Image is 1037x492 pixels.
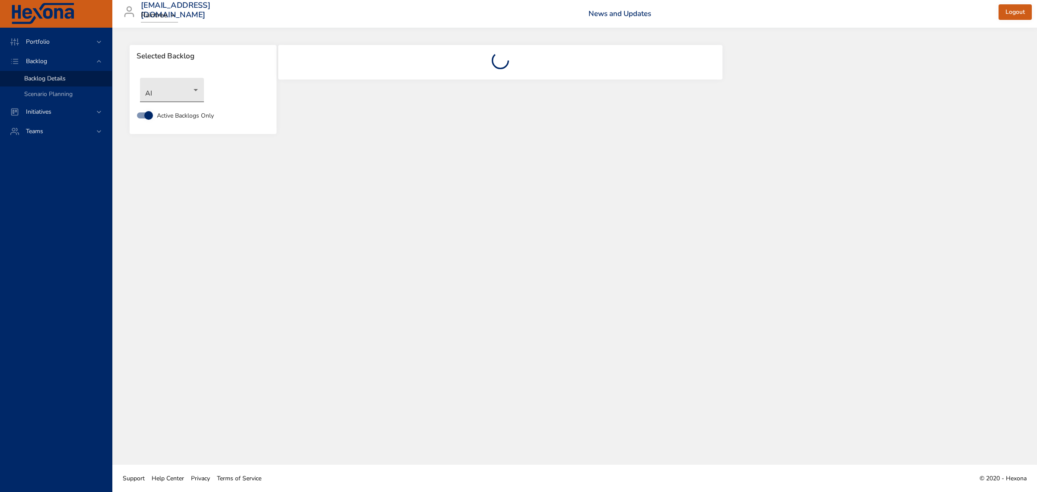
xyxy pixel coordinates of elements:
[19,57,54,65] span: Backlog
[119,469,148,488] a: Support
[980,474,1027,482] span: © 2020 - Hexona
[24,74,66,83] span: Backlog Details
[24,90,73,98] span: Scenario Planning
[140,78,204,102] div: AI
[999,4,1032,20] button: Logout
[123,474,145,482] span: Support
[19,38,57,46] span: Portfolio
[213,469,265,488] a: Terms of Service
[588,9,651,19] a: News and Updates
[137,52,270,61] span: Selected Backlog
[141,1,210,19] h3: [EMAIL_ADDRESS][DOMAIN_NAME]
[152,474,184,482] span: Help Center
[217,474,261,482] span: Terms of Service
[141,9,178,22] div: Raintree
[1005,7,1025,18] span: Logout
[19,108,58,116] span: Initiatives
[191,474,210,482] span: Privacy
[148,469,188,488] a: Help Center
[10,3,75,25] img: Hexona
[188,469,213,488] a: Privacy
[19,127,50,135] span: Teams
[157,111,214,120] span: Active Backlogs Only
